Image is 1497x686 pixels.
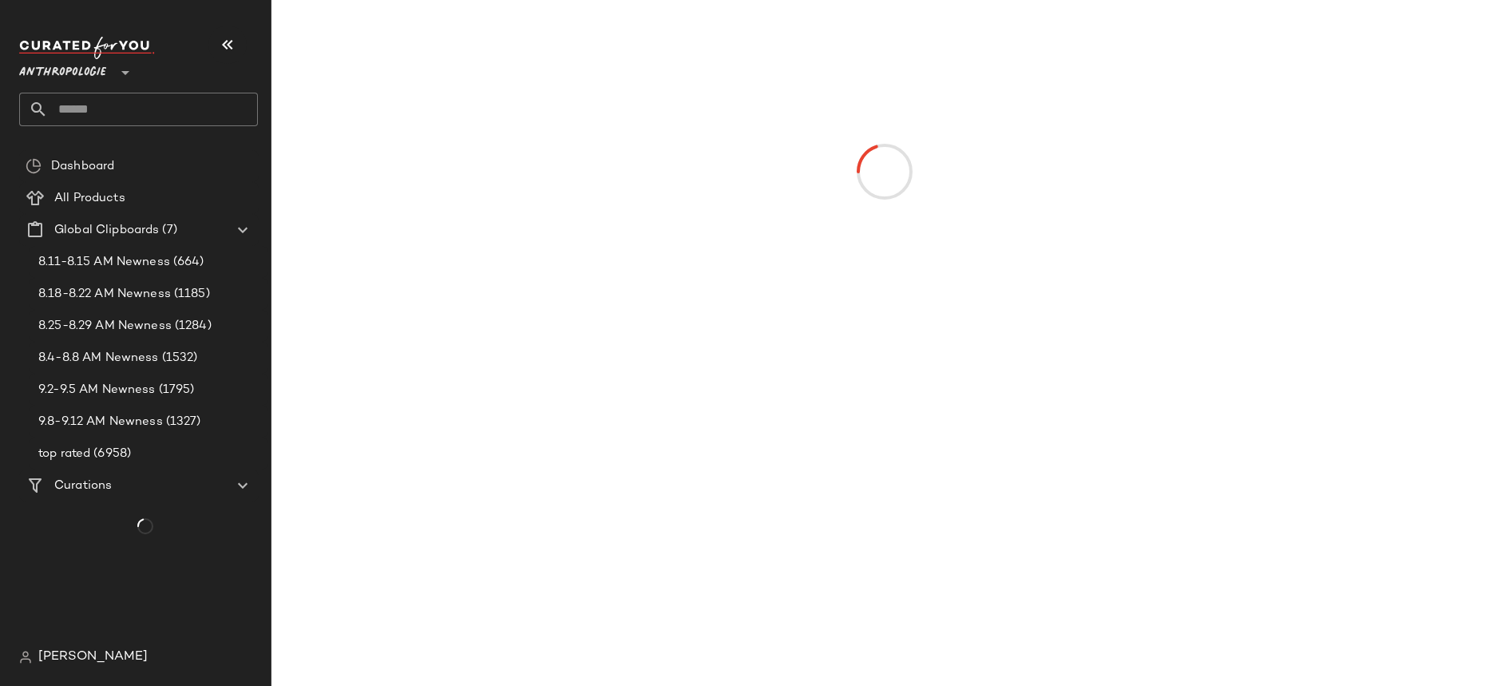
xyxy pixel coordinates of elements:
[156,381,195,399] span: (1795)
[38,285,171,303] span: 8.18-8.22 AM Newness
[170,253,204,272] span: (664)
[38,253,170,272] span: 8.11-8.15 AM Newness
[171,285,210,303] span: (1185)
[19,37,155,59] img: cfy_white_logo.C9jOOHJF.svg
[90,445,131,463] span: (6958)
[38,648,148,667] span: [PERSON_NAME]
[54,221,159,240] span: Global Clipboards
[19,651,32,664] img: svg%3e
[54,477,112,495] span: Curations
[159,221,176,240] span: (7)
[172,317,212,335] span: (1284)
[38,381,156,399] span: 9.2-9.5 AM Newness
[26,158,42,174] img: svg%3e
[38,445,90,463] span: top rated
[51,157,114,176] span: Dashboard
[163,413,201,431] span: (1327)
[19,54,106,83] span: Anthropologie
[54,189,125,208] span: All Products
[38,317,172,335] span: 8.25-8.29 AM Newness
[38,349,159,367] span: 8.4-8.8 AM Newness
[159,349,198,367] span: (1532)
[38,413,163,431] span: 9.8-9.12 AM Newness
